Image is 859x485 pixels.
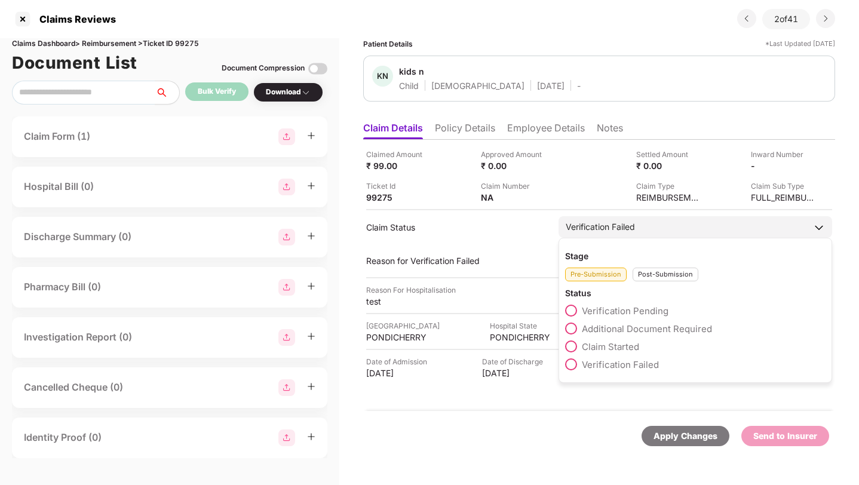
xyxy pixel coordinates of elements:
[307,232,315,240] span: plus
[222,63,305,74] div: Document Compression
[582,341,639,352] span: Claim Started
[24,229,131,244] div: Discharge Summary (0)
[821,14,830,23] img: svg+xml;base64,PHN2ZyBpZD0iRHJvcGRvd24tMzJ4MzIiIHhtbG5zPSJodHRwOi8vd3d3LnczLm9yZy8yMDAwL3N2ZyIgd2...
[654,429,717,443] div: Apply Changes
[577,80,581,91] div: -
[566,220,635,234] div: Verification Failed
[366,356,432,367] div: Date of Admission
[482,367,548,379] div: [DATE]
[32,13,116,25] div: Claims Reviews
[363,38,413,50] div: Patient Details
[565,268,627,281] div: Pre-Submission
[307,382,315,391] span: plus
[633,268,698,281] div: Post-Submission
[307,282,315,290] span: plus
[278,229,295,245] img: svg+xml;base64,PHN2ZyBpZD0iR3JvdXBfMjg4MTMiIGRhdGEtbmFtZT0iR3JvdXAgMjg4MTMiIHhtbG5zPSJodHRwOi8vd3...
[582,323,712,334] span: Additional Document Required
[597,122,623,139] li: Notes
[24,330,132,345] div: Investigation Report (0)
[490,320,556,331] div: Hospital State
[490,331,556,343] div: PONDICHERRY
[24,430,102,445] div: Identity Proof (0)
[565,250,826,262] div: Stage
[307,182,315,190] span: plus
[278,128,295,145] img: svg+xml;base64,PHN2ZyBpZD0iR3JvdXBfMjg4MTMiIGRhdGEtbmFtZT0iR3JvdXAgMjg4MTMiIHhtbG5zPSJodHRwOi8vd3...
[155,88,179,97] span: search
[753,429,817,443] div: Send to Insurer
[366,284,456,296] div: Reason For Hospitalisation
[481,149,547,160] div: Approved Amount
[278,179,295,195] img: svg+xml;base64,PHN2ZyBpZD0iR3JvdXBfMjg4MTMiIGRhdGEtbmFtZT0iR3JvdXAgMjg4MTMiIHhtbG5zPSJodHRwOi8vd3...
[751,149,817,160] div: Inward Number
[482,356,548,367] div: Date of Discharge
[198,86,236,97] div: Bulk Verify
[366,296,432,307] div: test
[278,379,295,396] img: svg+xml;base64,PHN2ZyBpZD0iR3JvdXBfMjg4MTMiIGRhdGEtbmFtZT0iR3JvdXAgMjg4MTMiIHhtbG5zPSJodHRwOi8vd3...
[366,320,440,331] div: [GEOGRAPHIC_DATA]
[366,331,432,343] div: PONDICHERRY
[399,66,424,77] div: kids n
[636,149,702,160] div: Settled Amount
[582,305,668,317] span: Verification Pending
[278,329,295,346] img: svg+xml;base64,PHN2ZyBpZD0iR3JvdXBfMjg4MTMiIGRhdGEtbmFtZT0iR3JvdXAgMjg4MTMiIHhtbG5zPSJodHRwOi8vd3...
[636,180,702,192] div: Claim Type
[366,192,432,203] div: 99275
[372,66,393,87] div: KN
[12,50,137,76] h1: Document List
[278,429,295,446] img: svg+xml;base64,PHN2ZyBpZD0iR3JvdXBfMjg4MTMiIGRhdGEtbmFtZT0iR3JvdXAgMjg4MTMiIHhtbG5zPSJodHRwOi8vd3...
[366,160,432,171] div: ₹ 99.00
[813,222,825,234] img: downArrowIcon
[481,180,547,192] div: Claim Number
[307,432,315,441] span: plus
[307,332,315,340] span: plus
[636,160,702,171] div: ₹ 0.00
[278,279,295,296] img: svg+xml;base64,PHN2ZyBpZD0iR3JvdXBfMjg4MTMiIGRhdGEtbmFtZT0iR3JvdXAgMjg4MTMiIHhtbG5zPSJodHRwOi8vd3...
[301,88,311,97] img: svg+xml;base64,PHN2ZyBpZD0iRHJvcGRvd24tMzJ4MzIiIHhtbG5zPSJodHRwOi8vd3d3LnczLm9yZy8yMDAwL3N2ZyIgd2...
[308,59,327,78] img: svg+xml;base64,PHN2ZyBpZD0iVG9nZ2xlLTMyeDMyIiB4bWxucz0iaHR0cDovL3d3dy53My5vcmcvMjAwMC9zdmciIHdpZH...
[751,160,817,171] div: -
[12,38,327,50] div: Claims Dashboard > Reimbursement > Ticket ID 99275
[431,80,524,91] div: [DEMOGRAPHIC_DATA]
[366,255,547,266] div: Reason for Verification Failed
[582,359,659,370] span: Verification Failed
[762,9,810,29] div: 2 of 41
[366,222,547,233] div: Claim Status
[24,179,94,194] div: Hospital Bill (0)
[363,122,423,139] li: Claim Details
[481,192,547,203] div: NA
[366,180,432,192] div: Ticket Id
[636,192,702,203] div: REIMBURSEMENT
[751,192,817,203] div: FULL_REIMBURSEMENT
[24,129,90,144] div: Claim Form (1)
[266,87,311,98] div: Download
[537,80,565,91] div: [DATE]
[24,380,123,395] div: Cancelled Cheque (0)
[565,287,826,299] div: Status
[751,180,817,192] div: Claim Sub Type
[366,149,432,160] div: Claimed Amount
[481,160,547,171] div: ₹ 0.00
[507,122,585,139] li: Employee Details
[366,367,432,379] div: [DATE]
[765,38,835,50] div: *Last Updated [DATE]
[742,14,751,23] img: svg+xml;base64,PHN2ZyBpZD0iRHJvcGRvd24tMzJ4MzIiIHhtbG5zPSJodHRwOi8vd3d3LnczLm9yZy8yMDAwL3N2ZyIgd2...
[399,80,419,91] div: Child
[435,122,495,139] li: Policy Details
[307,131,315,140] span: plus
[24,280,101,294] div: Pharmacy Bill (0)
[155,81,180,105] button: search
